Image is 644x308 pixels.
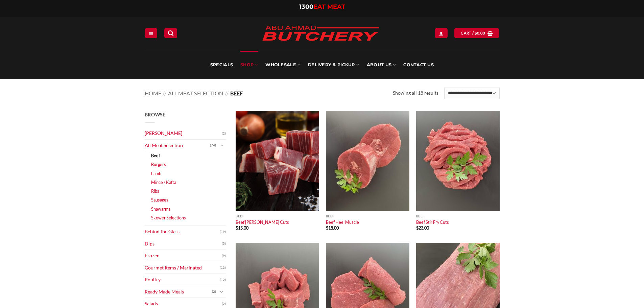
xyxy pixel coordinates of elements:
[210,140,216,150] span: (74)
[403,51,434,79] a: Contact Us
[416,219,449,225] a: Beef Stir Fry Cuts
[145,262,220,274] a: Gourmet Items / Marinated
[461,30,485,36] span: Cart /
[236,219,289,225] a: Beef [PERSON_NAME] Cuts
[222,128,226,139] span: (2)
[151,169,161,178] a: Lamb
[444,88,499,99] select: Shop order
[145,274,220,286] a: Poultry
[212,287,216,297] span: (2)
[313,3,345,10] span: EAT MEAT
[416,214,500,218] p: Beef
[475,30,477,36] span: $
[416,225,419,231] span: $
[164,28,177,38] a: Search
[236,225,248,231] bdi: 15.00
[218,142,226,149] button: Toggle
[326,225,339,231] bdi: 18.00
[220,263,226,273] span: (13)
[393,89,438,97] p: Showing all 18 results
[145,250,222,262] a: Frozen
[163,90,166,96] span: //
[299,3,313,10] span: 1300
[168,90,223,96] a: All Meat Selection
[265,51,301,79] a: Wholesale
[236,111,319,211] img: Beef Curry Cuts
[308,51,359,79] a: Delivery & Pickup
[236,225,238,231] span: $
[151,178,176,187] a: Mince / Kafta
[218,288,226,295] button: Toggle
[145,286,212,298] a: Ready Made Meals
[299,3,345,10] a: 1300EAT MEAT
[220,227,226,237] span: (19)
[326,214,409,218] p: Beef
[435,28,447,38] a: Login
[230,90,243,96] span: Beef
[145,238,222,250] a: Dips
[145,28,157,38] a: Menu
[222,239,226,249] span: (5)
[416,225,429,231] bdi: 23.00
[326,225,328,231] span: $
[454,28,499,38] a: View cart
[240,51,258,79] a: SHOP
[326,219,359,225] a: Beef Heel Muscle
[145,140,210,151] a: All Meat Selection
[151,205,170,213] a: Shawarma
[367,51,396,79] a: About Us
[225,90,229,96] span: //
[145,112,166,117] span: Browse
[151,151,160,160] a: Beef
[151,195,168,204] a: Sausages
[475,31,485,35] bdi: 0.00
[220,275,226,285] span: (12)
[256,21,385,47] img: Abu Ahmad Butchery
[151,213,186,222] a: Skewer Selections
[222,251,226,261] span: (9)
[151,187,159,195] a: Ribs
[145,90,161,96] a: Home
[416,111,500,211] img: Beef Stir Fry Cuts
[210,51,233,79] a: Specials
[326,111,409,211] img: Beef Heel Muscle
[236,214,319,218] p: Beef
[145,127,222,139] a: [PERSON_NAME]
[151,160,166,169] a: Burgers
[145,226,220,238] a: Behind the Glass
